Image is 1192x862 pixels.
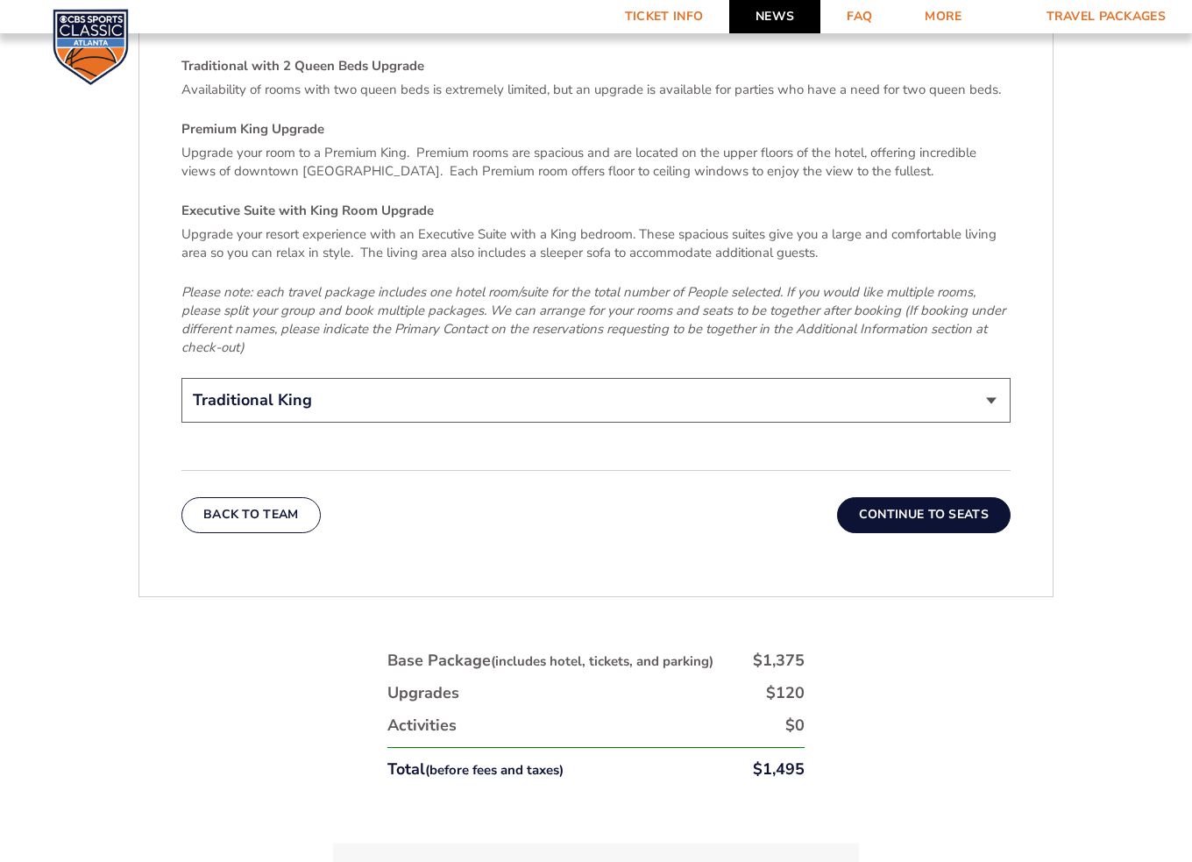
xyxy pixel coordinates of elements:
[837,497,1011,532] button: Continue To Seats
[53,9,129,85] img: CBS Sports Classic
[387,650,713,672] div: Base Package
[753,759,805,780] div: $1,495
[181,225,1011,262] p: Upgrade your resort experience with an Executive Suite with a King bedroom. These spacious suites...
[785,715,805,737] div: $0
[181,81,1011,99] p: Availability of rooms with two queen beds is extremely limited, but an upgrade is available for p...
[387,759,564,780] div: Total
[181,144,1011,181] p: Upgrade your room to a Premium King. Premium rooms are spacious and are located on the upper floo...
[753,650,805,672] div: $1,375
[181,120,1011,139] h4: Premium King Upgrade
[425,761,564,779] small: (before fees and taxes)
[766,682,805,704] div: $120
[181,202,1011,220] h4: Executive Suite with King Room Upgrade
[181,283,1005,356] em: Please note: each travel package includes one hotel room/suite for the total number of People sel...
[387,682,459,704] div: Upgrades
[181,497,321,532] button: Back To Team
[387,715,457,737] div: Activities
[181,57,1011,75] h4: Traditional with 2 Queen Beds Upgrade
[491,652,713,670] small: (includes hotel, tickets, and parking)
